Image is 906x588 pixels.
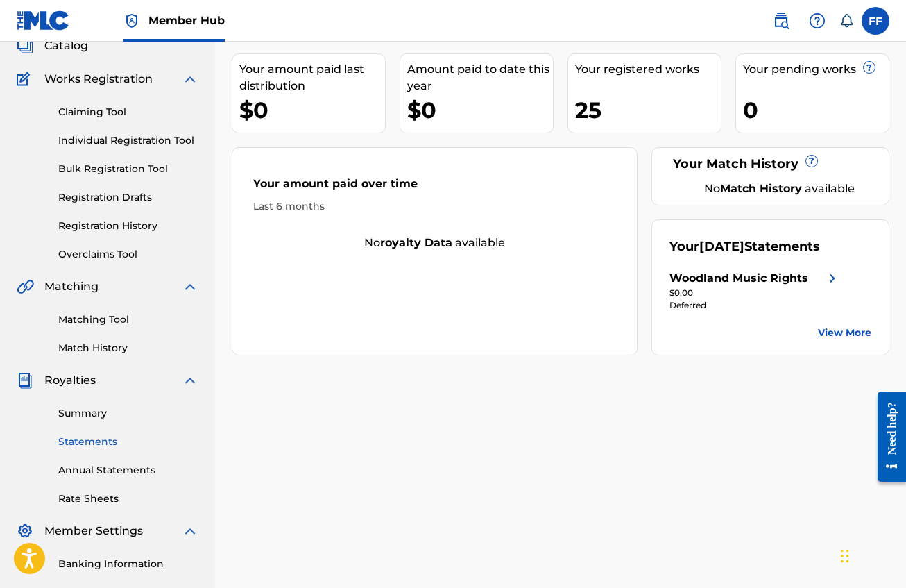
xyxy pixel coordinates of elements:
[806,156,817,167] span: ?
[182,523,198,539] img: expand
[669,270,841,312] a: Woodland Music Rightsright chevron icon$0.00Deferred
[182,278,198,295] img: expand
[837,521,906,588] iframe: Chat Widget
[44,71,153,87] span: Works Registration
[720,182,802,195] strong: Match History
[58,557,198,571] a: Banking Information
[809,12,826,29] img: help
[407,94,553,126] div: $0
[669,155,871,174] div: Your Match History
[669,299,841,312] div: Deferred
[743,94,889,126] div: 0
[44,372,96,389] span: Royalties
[818,326,871,340] a: View More
[824,270,841,287] img: right chevron icon
[148,12,225,28] span: Member Hub
[669,287,841,299] div: $0.00
[743,61,889,78] div: Your pending works
[58,312,198,327] a: Matching Tool
[699,239,744,254] span: [DATE]
[239,61,385,94] div: Your amount paid last distribution
[669,237,820,256] div: Your Statements
[58,133,198,148] a: Individual Registration Tool
[253,199,616,214] div: Last 6 months
[182,71,198,87] img: expand
[58,341,198,355] a: Match History
[58,162,198,176] a: Bulk Registration Tool
[803,7,831,35] div: Help
[44,523,143,539] span: Member Settings
[44,278,99,295] span: Matching
[862,7,889,35] div: User Menu
[17,37,33,54] img: Catalog
[864,62,875,73] span: ?
[232,235,637,251] div: No available
[767,7,795,35] a: Public Search
[44,37,88,54] span: Catalog
[687,180,871,197] div: No available
[58,463,198,478] a: Annual Statements
[17,37,88,54] a: CatalogCatalog
[380,236,452,249] strong: royalty data
[239,94,385,126] div: $0
[839,14,853,28] div: Notifications
[17,71,35,87] img: Works Registration
[253,176,616,199] div: Your amount paid over time
[773,12,789,29] img: search
[17,278,34,295] img: Matching
[123,12,140,29] img: Top Rightsholder
[841,535,849,577] div: Drag
[575,94,721,126] div: 25
[58,247,198,262] a: Overclaims Tool
[58,406,198,421] a: Summary
[407,61,553,94] div: Amount paid to date this year
[17,10,70,31] img: MLC Logo
[58,190,198,205] a: Registration Drafts
[17,523,33,539] img: Member Settings
[669,270,808,287] div: Woodland Music Rights
[867,380,906,492] iframe: Resource Center
[58,219,198,233] a: Registration History
[17,372,33,389] img: Royalties
[58,492,198,506] a: Rate Sheets
[182,372,198,389] img: expand
[58,105,198,119] a: Claiming Tool
[58,435,198,449] a: Statements
[575,61,721,78] div: Your registered works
